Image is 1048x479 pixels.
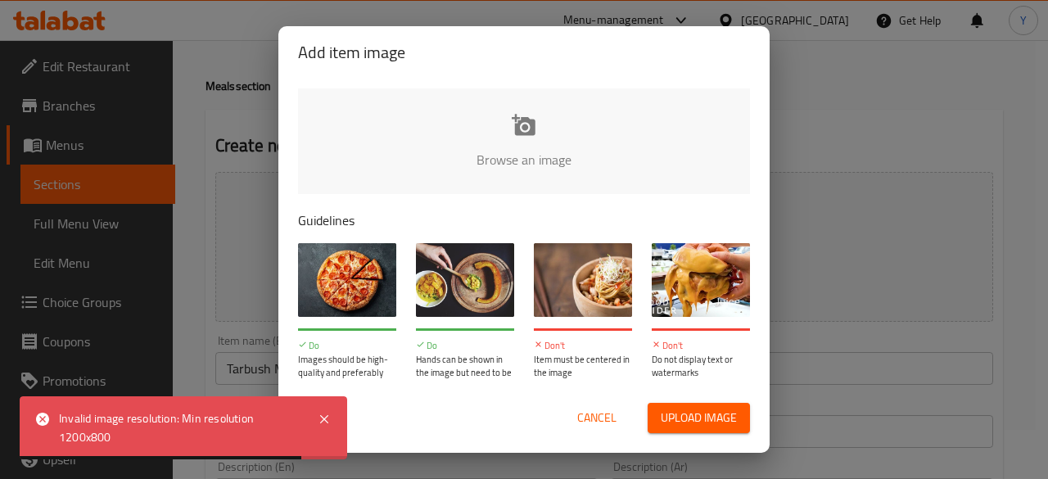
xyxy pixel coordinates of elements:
h2: Add item image [298,39,750,66]
p: Images should be high-quality and preferably from a wide-angle [298,353,396,394]
img: guide-img-2@3x.jpg [416,243,514,317]
img: guide-img-4@3x.jpg [652,243,750,317]
p: Don't [534,339,632,353]
button: Cancel [571,403,623,433]
p: Do [416,339,514,353]
button: Upload image [648,403,750,433]
img: guide-img-1@3x.jpg [298,243,396,317]
p: Do [298,339,396,353]
p: Guidelines [298,210,750,230]
p: Do not display text or watermarks [652,353,750,380]
p: Don't [652,339,750,353]
p: Item must be centered in the image [534,353,632,380]
span: Upload image [661,408,737,428]
span: Cancel [577,408,617,428]
p: Hands can be shown in the image but need to be clean and styled [416,353,514,394]
img: guide-img-3@3x.jpg [534,243,632,317]
div: Invalid image resolution: Min resolution 1200x800 [59,409,301,446]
